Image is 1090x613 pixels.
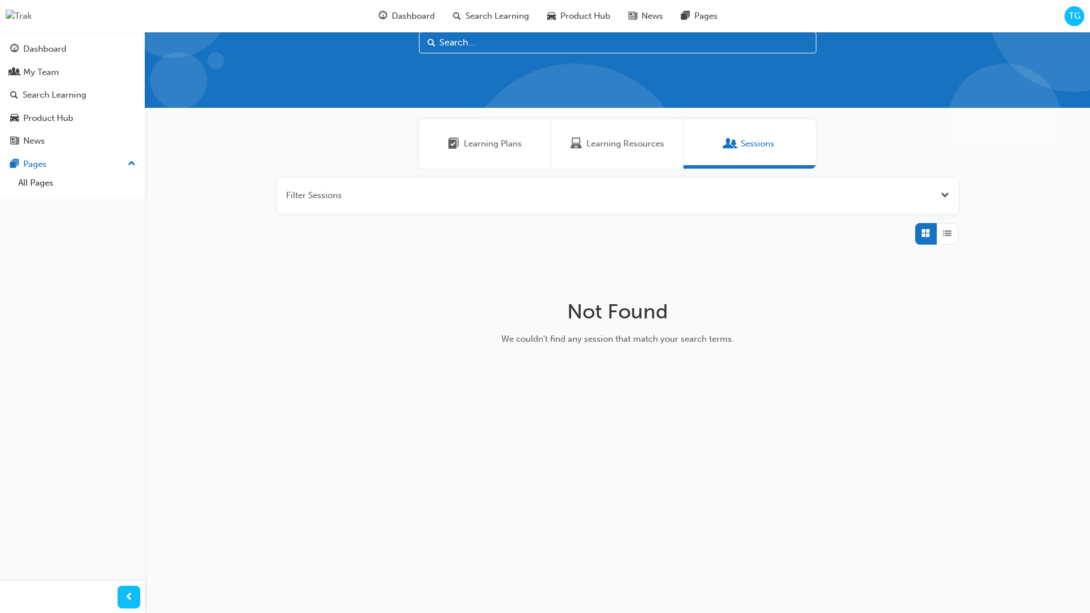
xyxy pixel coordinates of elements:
[392,10,435,23] span: Dashboard
[453,9,461,23] span: search-icon
[941,189,949,202] button: Open the filter
[10,136,19,146] span: news-icon
[694,10,718,23] span: Pages
[128,157,136,171] span: up-icon
[370,5,444,28] a: guage-iconDashboard
[681,9,690,23] span: pages-icon
[5,108,140,129] a: Product Hub
[23,135,45,148] div: News
[619,5,672,28] a: news-iconNews
[1064,6,1084,26] button: TG
[538,5,619,28] a: car-iconProduct Hub
[5,154,140,175] button: Pages
[23,158,47,171] div: Pages
[672,5,727,28] a: pages-iconPages
[725,137,736,150] span: Sessions
[444,5,538,28] a: search-iconSearch Learning
[466,10,529,23] span: Search Learning
[23,43,66,56] div: Dashboard
[10,44,19,54] span: guage-icon
[379,9,387,23] span: guage-icon
[427,36,435,49] span: Search
[23,66,59,79] div: My Team
[684,119,816,169] a: SessionsSessions
[125,590,133,604] span: prev-icon
[571,137,582,150] span: Learning Resources
[10,68,19,78] span: people-icon
[10,159,19,170] span: pages-icon
[438,333,798,346] div: We couldn't find any session that match your search terms.
[586,137,664,150] span: Learning Resources
[464,137,522,150] span: Learning Plans
[14,174,140,192] a: All Pages
[547,9,556,23] span: car-icon
[921,227,930,240] span: Grid
[448,137,459,150] span: Learning Plans
[438,299,798,324] h1: Not Found
[10,114,19,124] span: car-icon
[23,112,73,125] div: Product Hub
[741,137,774,150] span: Sessions
[551,119,684,169] a: Learning ResourcesLearning Resources
[5,39,140,60] a: Dashboard
[5,36,140,154] button: DashboardMy TeamSearch LearningProduct HubNews
[1069,10,1080,23] span: TG
[642,10,663,23] span: News
[6,10,32,23] img: Trak
[560,10,610,23] span: Product Hub
[5,85,140,106] a: Search Learning
[419,32,816,53] input: Search...
[5,62,140,83] a: My Team
[943,227,951,240] span: List
[23,89,86,102] div: Search Learning
[419,119,551,169] a: Learning PlansLearning Plans
[5,131,140,152] a: News
[628,9,637,23] span: news-icon
[10,90,18,100] span: search-icon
